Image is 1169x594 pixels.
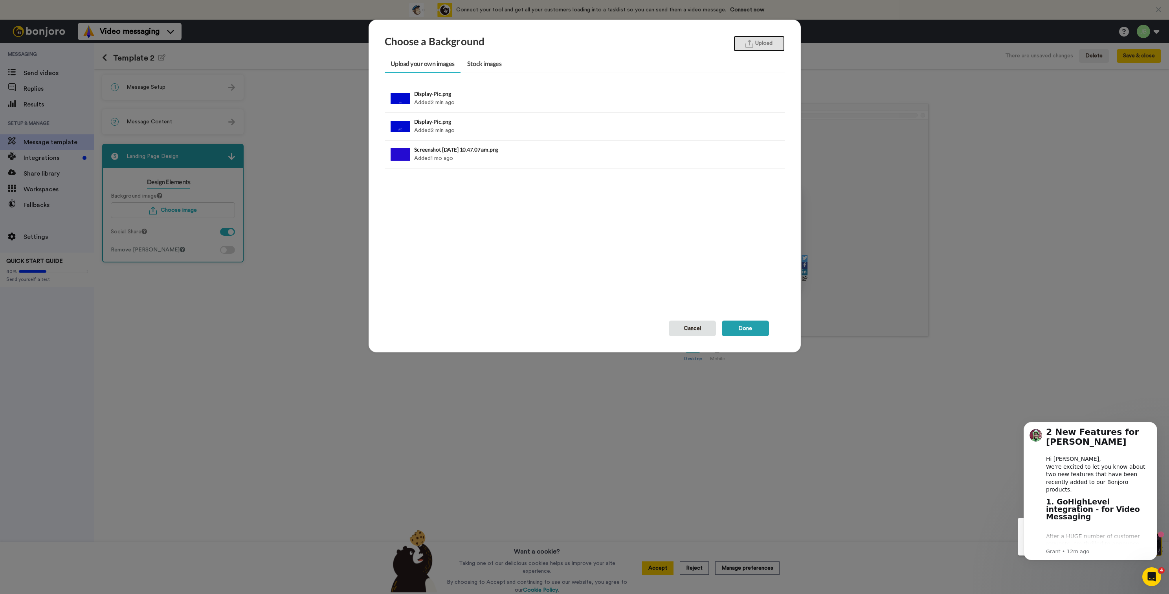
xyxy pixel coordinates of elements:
[1142,567,1161,586] iframe: Intercom live chat
[722,321,769,336] button: Done
[414,117,678,136] div: Added 2 min ago
[1012,410,1169,573] iframe: Intercom notifications message
[734,36,785,51] button: Upload
[669,321,716,336] button: Cancel
[414,119,678,125] h4: Display-Pic.png
[1158,567,1165,574] span: 4
[414,91,678,97] h4: Display-Pic.png
[385,36,485,51] h3: Choose a Background
[414,147,678,152] h4: Screenshot [DATE] 10.47.07 am.png
[25,25,35,35] img: mute-white.svg
[385,55,461,73] a: Upload your own images
[414,145,678,164] div: Added 1 mo ago
[461,55,507,73] a: Stock images
[414,89,678,108] div: Added 2 min ago
[745,40,753,48] img: upload.svg
[44,7,106,81] span: Hi there, thank you so much for signing up! I wanted to say thanks in person with a quick persona...
[1,2,22,23] img: c638375f-eacb-431c-9714-bd8d08f708a7-1584310529.jpg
